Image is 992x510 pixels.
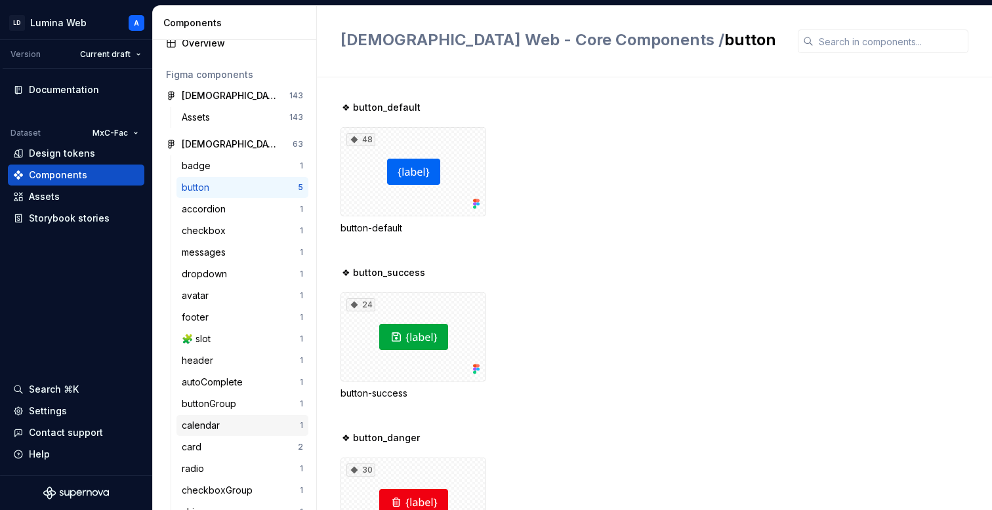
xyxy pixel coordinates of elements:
[182,159,216,172] div: badge
[814,29,968,53] input: Search in components...
[346,298,375,311] div: 24
[300,420,303,431] div: 1
[182,376,248,389] div: autoComplete
[176,328,308,349] a: 🧩 slot1
[176,437,308,458] a: card2
[342,101,421,114] span: ❖ button_default
[8,143,144,164] a: Design tokens
[182,181,215,194] div: button
[176,264,308,284] a: dropdown1
[29,448,50,461] div: Help
[182,89,279,102] div: [DEMOGRAPHIC_DATA] Web - Assets
[182,224,231,237] div: checkbox
[176,107,308,128] a: Assets143
[176,220,308,241] a: checkbox1
[346,463,375,477] div: 30
[182,419,225,432] div: calendar
[134,18,139,28] div: A
[176,285,308,306] a: avatar1
[9,15,25,31] div: LD
[341,30,724,49] span: [DEMOGRAPHIC_DATA] Web - Core Components /
[342,431,420,444] span: ❖ button_danger
[300,334,303,344] div: 1
[8,379,144,400] button: Search ⌘K
[8,444,144,465] button: Help
[300,399,303,409] div: 1
[29,383,79,396] div: Search ⌘K
[342,266,425,279] span: ❖ button_success
[176,393,308,414] a: buttonGroup1
[341,292,486,400] div: 24button-success
[29,168,87,182] div: Components
[341,387,486,400] div: button-success
[43,486,109,500] svg: Supernova Logo
[300,204,303,214] div: 1
[166,68,303,81] div: Figma components
[30,16,87,29] div: Lumina Web
[289,112,303,123] div: 143
[182,246,231,259] div: messages
[10,49,41,60] div: Version
[176,242,308,263] a: messages1
[93,128,128,138] span: MxC-Fac
[29,83,99,96] div: Documentation
[300,485,303,496] div: 1
[163,16,311,29] div: Components
[300,355,303,366] div: 1
[182,289,214,302] div: avatar
[182,203,231,216] div: accordion
[182,484,258,497] div: checkboxGroup
[346,133,375,146] div: 48
[182,267,232,281] div: dropdown
[8,422,144,443] button: Contact support
[293,139,303,149] div: 63
[29,190,60,203] div: Assets
[161,33,308,54] a: Overview
[74,45,147,64] button: Current draft
[300,377,303,387] div: 1
[300,247,303,258] div: 1
[176,480,308,501] a: checkboxGroup1
[182,397,241,410] div: buttonGroup
[176,307,308,328] a: footer1
[341,127,486,235] div: 48button-default
[182,462,209,475] div: radio
[300,161,303,171] div: 1
[182,111,215,124] div: Assets
[3,9,150,37] button: LDLumina WebA
[300,312,303,323] div: 1
[176,415,308,436] a: calendar1
[300,290,303,301] div: 1
[176,372,308,393] a: autoComplete1
[80,49,131,60] span: Current draft
[176,350,308,371] a: header1
[161,134,308,155] a: [DEMOGRAPHIC_DATA] Web - Core Components63
[8,401,144,422] a: Settings
[176,458,308,479] a: radio1
[29,404,67,418] div: Settings
[182,441,207,454] div: card
[8,208,144,229] a: Storybook stories
[87,124,144,142] button: MxC-Fac
[176,177,308,198] a: button5
[176,155,308,176] a: badge1
[8,79,144,100] a: Documentation
[298,182,303,193] div: 5
[298,442,303,452] div: 2
[29,147,95,160] div: Design tokens
[182,311,214,324] div: footer
[29,212,110,225] div: Storybook stories
[29,426,103,439] div: Contact support
[300,269,303,279] div: 1
[182,332,216,345] div: 🧩 slot
[8,165,144,186] a: Components
[176,199,308,220] a: accordion1
[341,29,782,50] h2: button
[8,186,144,207] a: Assets
[182,138,279,151] div: [DEMOGRAPHIC_DATA] Web - Core Components
[289,90,303,101] div: 143
[300,463,303,474] div: 1
[161,85,308,106] a: [DEMOGRAPHIC_DATA] Web - Assets143
[182,354,218,367] div: header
